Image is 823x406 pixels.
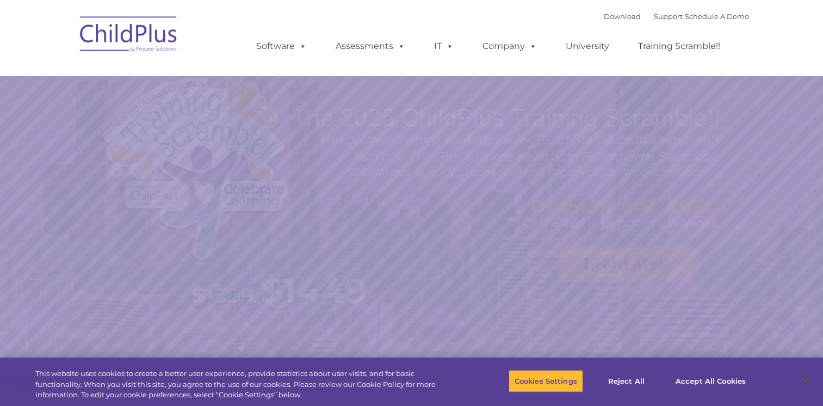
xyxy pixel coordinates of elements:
button: Close [794,369,818,393]
button: Accept All Cookies [670,370,752,392]
img: ChildPlus by Procare Solutions [75,9,183,63]
button: Reject All [592,370,660,392]
button: Cookies Settings [509,370,583,392]
a: Download [604,12,641,21]
a: University [555,35,620,57]
a: Company [472,35,548,57]
a: Schedule A Demo [685,12,749,21]
div: This website uses cookies to create a better user experience, provide statistics about user visit... [35,368,453,401]
a: Software [245,35,318,57]
a: Training Scramble!! [627,35,731,57]
a: Learn More [559,245,697,282]
font: | [604,12,749,21]
a: Support [654,12,683,21]
a: Assessments [325,35,416,57]
a: IT [423,35,465,57]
